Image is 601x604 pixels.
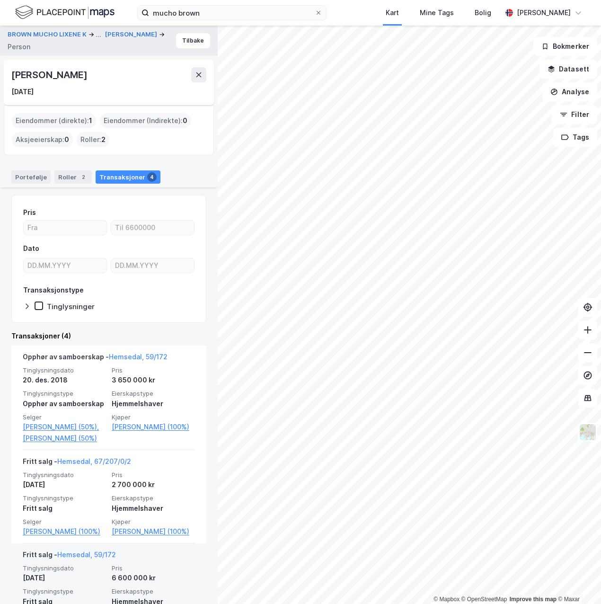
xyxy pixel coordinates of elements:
[24,258,106,273] input: DD.MM.YYYY
[23,471,106,479] span: Tinglysningsdato
[23,587,106,595] span: Tinglysningstype
[112,390,195,398] span: Eierskapstype
[533,37,597,56] button: Bokmerker
[23,572,106,584] div: [DATE]
[147,172,157,182] div: 4
[539,60,597,79] button: Datasett
[183,115,187,126] span: 0
[112,374,195,386] div: 3 650 000 kr
[112,471,195,479] span: Pris
[112,587,195,595] span: Eierskapstype
[461,596,507,603] a: OpenStreetMap
[112,503,195,514] div: Hjemmelshaver
[23,518,106,526] span: Selger
[475,7,491,18] div: Bolig
[11,330,206,342] div: Transaksjoner (4)
[112,526,195,537] a: [PERSON_NAME] (100%)
[112,421,195,433] a: [PERSON_NAME] (100%)
[386,7,399,18] div: Kart
[24,221,106,235] input: Fra
[552,105,597,124] button: Filter
[23,564,106,572] span: Tinglysningsdato
[23,421,106,433] a: [PERSON_NAME] (50%),
[510,596,557,603] a: Improve this map
[57,551,116,559] a: Hemsedal, 59/172
[23,503,106,514] div: Fritt salg
[96,170,160,184] div: Transaksjoner
[23,433,106,444] a: [PERSON_NAME] (50%)
[112,572,195,584] div: 6 600 000 kr
[23,413,106,421] span: Selger
[112,413,195,421] span: Kjøper
[105,30,159,39] button: [PERSON_NAME]
[8,41,30,53] div: Person
[12,113,96,128] div: Eiendommer (direkte) :
[112,398,195,409] div: Hjemmelshaver
[112,564,195,572] span: Pris
[579,423,597,441] img: Z
[23,549,116,564] div: Fritt salg -
[15,4,115,21] img: logo.f888ab2527a4732fd821a326f86c7f29.svg
[77,132,109,147] div: Roller :
[23,374,106,386] div: 20. des. 2018
[112,366,195,374] span: Pris
[553,128,597,147] button: Tags
[109,353,168,361] a: Hemsedal, 59/172
[100,113,191,128] div: Eiendommer (Indirekte) :
[517,7,571,18] div: [PERSON_NAME]
[554,559,601,604] iframe: Chat Widget
[89,115,92,126] span: 1
[23,390,106,398] span: Tinglysningstype
[176,33,210,48] button: Tilbake
[54,170,92,184] div: Roller
[11,86,34,98] div: [DATE]
[8,29,88,40] button: BROWN MUCHO LIXENE K
[64,134,69,145] span: 0
[47,302,95,311] div: Tinglysninger
[11,170,51,184] div: Portefølje
[23,284,84,296] div: Transaksjonstype
[542,82,597,101] button: Analyse
[23,207,36,218] div: Pris
[111,221,194,235] input: Til 6600000
[101,134,106,145] span: 2
[79,172,88,182] div: 2
[111,258,194,273] input: DD.MM.YYYY
[112,479,195,490] div: 2 700 000 kr
[23,398,106,409] div: Opphør av samboerskap
[23,494,106,502] span: Tinglysningstype
[23,366,106,374] span: Tinglysningsdato
[149,6,315,20] input: Søk på adresse, matrikkel, gårdeiere, leietakere eller personer
[23,479,106,490] div: [DATE]
[96,29,101,40] div: ...
[57,457,131,465] a: Hemsedal, 67/207/0/2
[12,132,73,147] div: Aksjeeierskap :
[433,596,460,603] a: Mapbox
[23,243,39,254] div: Dato
[420,7,454,18] div: Mine Tags
[11,67,89,82] div: [PERSON_NAME]
[23,351,168,366] div: Opphør av samboerskap -
[112,518,195,526] span: Kjøper
[23,526,106,537] a: [PERSON_NAME] (100%)
[23,456,131,471] div: Fritt salg -
[112,494,195,502] span: Eierskapstype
